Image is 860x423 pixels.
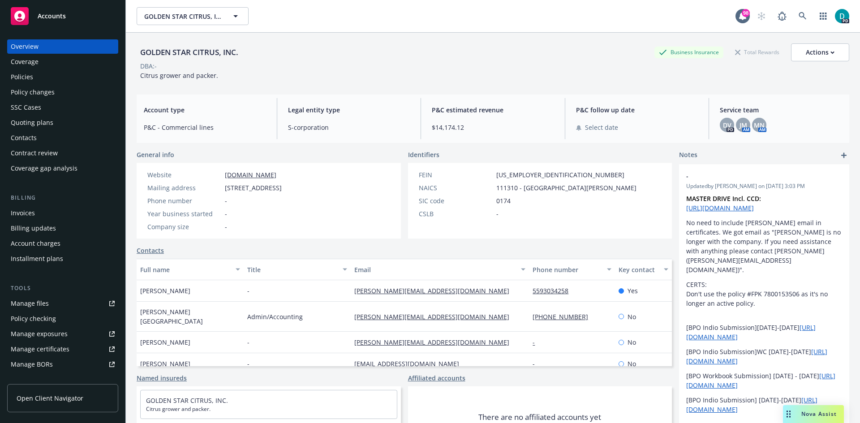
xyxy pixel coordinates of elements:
a: - [533,359,542,368]
span: Select date [585,123,618,132]
span: [PERSON_NAME] [140,286,190,295]
span: - [686,171,819,181]
div: GOLDEN STAR CITRUS, INC. [137,47,242,58]
span: P&C estimated revenue [432,105,554,115]
div: Contacts [11,131,37,145]
div: Manage exposures [11,327,68,341]
a: Account charges [7,236,118,251]
p: [BPO Indio Submission]WC [DATE]-[DATE] [686,347,842,366]
div: FEIN [419,170,493,179]
span: - [247,359,249,368]
div: Tools [7,284,118,293]
div: Company size [147,222,221,231]
a: 5593034258 [533,286,576,295]
strong: MASTER DRIVE Incl. CCD: [686,194,761,203]
span: [PERSON_NAME] [140,359,190,368]
button: Email [351,259,529,280]
div: DBA: - [140,61,157,71]
div: Quoting plans [11,115,53,130]
span: Identifiers [408,150,439,159]
a: - [533,338,542,346]
span: No [628,359,636,368]
p: [BPO Indio Submission] [DATE]-[DATE] [686,395,842,414]
button: Full name [137,259,244,280]
button: Title [244,259,351,280]
a: Coverage gap analysis [7,161,118,175]
div: 98 [742,9,750,17]
a: [PERSON_NAME][EMAIL_ADDRESS][DOMAIN_NAME] [354,338,516,346]
span: Yes [628,286,638,295]
a: GOLDEN STAR CITRUS, INC. [146,396,228,405]
span: Account type [144,105,266,115]
div: Invoices [11,206,35,220]
a: Switch app [814,7,832,25]
div: Billing updates [11,221,56,235]
div: Drag to move [783,405,794,423]
a: Manage files [7,296,118,311]
span: [US_EMPLOYER_IDENTIFICATION_NUMBER] [496,170,624,179]
a: Manage certificates [7,342,118,356]
span: - [225,196,227,205]
a: Start snowing [752,7,770,25]
a: Named insureds [137,373,187,383]
a: add [838,150,849,161]
span: General info [137,150,174,159]
span: Nova Assist [801,410,837,418]
a: Contacts [137,246,164,255]
span: Manage exposures [7,327,118,341]
div: Policies [11,70,33,84]
div: Website [147,170,221,179]
p: [BPO Indio Submission][DATE]-[DATE] [686,323,842,342]
a: Manage BORs [7,357,118,372]
a: [URL][DOMAIN_NAME] [686,204,754,212]
span: P&C follow up date [576,105,698,115]
span: P&C - Commercial lines [144,123,266,132]
div: Policy checking [11,312,56,326]
button: Nova Assist [783,405,844,423]
div: Manage certificates [11,342,69,356]
div: Contract review [11,146,58,160]
span: Accounts [38,13,66,20]
span: - [225,209,227,218]
span: $14,174.12 [432,123,554,132]
div: Overview [11,39,39,54]
span: Updated by [PERSON_NAME] on [DATE] 3:03 PM [686,182,842,190]
button: Actions [791,43,849,61]
img: photo [835,9,849,23]
button: Key contact [615,259,672,280]
a: Report a Bug [773,7,791,25]
span: - [247,338,249,347]
span: [PERSON_NAME][GEOGRAPHIC_DATA] [140,307,240,326]
a: Search [794,7,812,25]
a: Affiliated accounts [408,373,465,383]
a: Summary of insurance [7,372,118,387]
a: Billing updates [7,221,118,235]
span: DV [723,120,731,130]
a: Policies [7,70,118,84]
div: NAICS [419,183,493,192]
div: Email [354,265,516,274]
span: Admin/Accounting [247,312,303,321]
button: GOLDEN STAR CITRUS, INC. [137,7,249,25]
div: Coverage gap analysis [11,161,77,175]
span: S-corporation [288,123,410,132]
a: [PERSON_NAME][EMAIL_ADDRESS][DOMAIN_NAME] [354,286,516,295]
p: CERTS: Don't use the policy #FPK 7800153506 as it's no longer an active policy. [686,280,842,308]
a: Contacts [7,131,118,145]
span: JM [740,120,747,130]
div: Manage BORs [11,357,53,372]
div: Business Insurance [654,47,723,58]
div: Coverage [11,55,39,69]
div: Total Rewards [731,47,784,58]
div: Key contact [619,265,658,274]
span: Service team [720,105,842,115]
p: No need to include [PERSON_NAME] email in certificates. We got email as "[PERSON_NAME] is no long... [686,218,842,274]
span: There are no affiliated accounts yet [478,412,601,423]
span: Citrus grower and packer. [146,405,391,413]
span: 111310 - [GEOGRAPHIC_DATA][PERSON_NAME] [496,183,636,192]
div: Mailing address [147,183,221,192]
a: Quoting plans [7,115,118,130]
a: Policy checking [7,312,118,326]
a: Accounts [7,4,118,29]
span: GOLDEN STAR CITRUS, INC. [144,12,222,21]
